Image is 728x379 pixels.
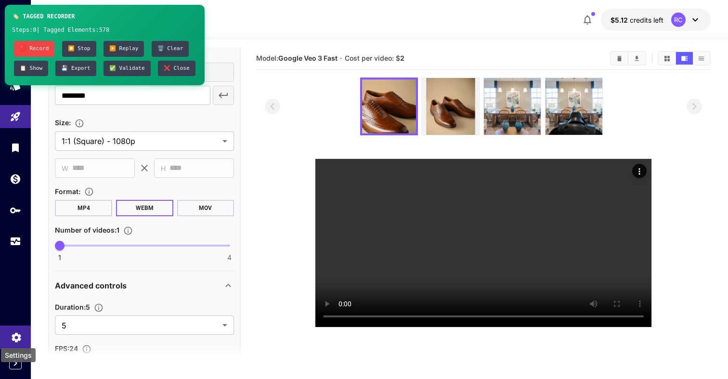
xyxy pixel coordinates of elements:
button: WEBM [116,200,173,216]
span: credits left [630,16,663,24]
p: Advanced controls [55,280,127,291]
div: $5.11775 [611,15,663,25]
button: Show videos in grid view [659,52,676,65]
button: MP4 [55,200,112,216]
button: Choose the file format for the output video. [80,187,98,196]
button: ✅ Validate [104,61,151,77]
button: $5.11775RC [601,9,711,31]
span: Format : [55,187,80,196]
img: wHjk3m63mMXnQAAAABJRU5ErkJggg== [546,78,602,135]
span: 1:1 (Square) - 1080p [62,135,219,147]
div: API Keys [10,204,21,216]
div: Library [10,142,21,154]
div: 🏷️ TAGGED RECORDER [12,12,197,21]
button: Expand sidebar [9,357,22,369]
span: 0 [33,26,36,33]
button: MOV [177,200,234,216]
span: H [161,163,166,174]
b: 2 [400,54,404,62]
div: RC [671,13,686,27]
div: Steps: | Tagged Elements: [12,26,197,34]
div: Usage [10,235,21,248]
p: · [340,52,342,64]
div: Clear videosDownload All [610,51,646,65]
img: UAnnyMrGlyj7P3FUcKAHhLuroyAOt5mAPUbvkxXiXmlPtmeflZfw0A9ixbGYDL5+tRfunvG1c3+0y2gSKZpgAAAABJRU5ErkJ... [362,79,416,133]
img: AGqmabxZSktlAAAAAElFTkSuQmCC [484,78,541,135]
b: Google Veo 3 Fast [278,54,338,62]
div: Advanced controls [55,274,234,297]
button: 🗑️ Clear [152,41,189,57]
button: 💾 Export [55,61,96,77]
span: Size : [55,118,71,127]
span: Model: [256,54,338,62]
button: Clear videos [611,52,628,65]
div: Wallet [10,173,21,185]
div: Actions [632,164,647,178]
div: Models [10,79,21,91]
button: Specify how many videos to generate in a single request. Each video generation will be charged se... [119,226,137,235]
span: Cost per video: $ [345,54,404,62]
div: Settings [1,348,36,362]
div: Show videos in grid viewShow videos in video viewShow videos in list view [658,51,711,65]
button: Download All [628,52,645,65]
span: FPS : 24 [55,344,78,353]
span: 5 [62,320,219,331]
img: A3VkuMoCHq9LAAAAAElFTkSuQmCC [422,78,479,135]
button: ❌ Close [158,61,195,77]
span: $5.12 [611,16,630,24]
span: W [62,163,68,174]
button: ▶️ Replay [104,41,144,57]
button: ⏹️ Stop [62,41,96,57]
div: Playground [10,111,21,123]
button: Set the number of duration [90,303,107,313]
button: 📋 Show [14,61,48,77]
button: 🔴 Record [14,41,54,57]
span: 4 [227,253,232,262]
span: 1 [58,253,61,262]
div: Settings [11,328,22,340]
button: Show videos in list view [693,52,710,65]
button: Set the fps [78,344,95,354]
span: Duration : 5 [55,303,90,311]
span: Number of videos : 1 [55,226,119,234]
button: Adjust the dimensions of the generated image by specifying its width and height in pixels, or sel... [71,118,88,128]
button: Show videos in video view [676,52,693,65]
span: 578 [99,26,110,33]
